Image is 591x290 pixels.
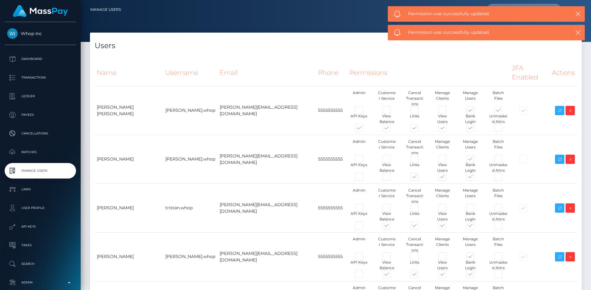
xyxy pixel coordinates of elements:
div: Manage Users [456,236,484,253]
div: View Users [429,162,457,173]
div: Batch Files [484,236,512,253]
div: Manage Users [456,90,484,107]
div: Links [401,211,429,222]
td: 5555555555 [316,184,347,232]
div: Customer Service [373,90,401,107]
div: Unmasked Attrs [484,113,512,125]
p: Batches [7,147,74,157]
div: Cancel Transactions [401,188,429,204]
div: Manage Clients [429,188,457,204]
div: View Users [429,113,457,125]
div: Customer Service [373,236,401,253]
p: API Keys [7,222,74,231]
input: Search... [487,4,545,16]
th: Permissions [347,60,510,86]
td: 5555555555 [316,135,347,184]
div: Cancel Transactions [401,139,429,156]
span: Permission was successfully updated. [408,29,560,36]
div: View Balance [373,162,401,173]
div: Batch Files [484,90,512,107]
th: 2FA Enabled [510,60,550,86]
div: Unmasked Attrs [484,260,512,271]
div: Admin [345,139,373,156]
p: User Profile [7,203,74,213]
div: Customer Service [373,139,401,156]
div: Manage Users [456,188,484,204]
a: API Keys [5,219,76,234]
td: [PERSON_NAME][EMAIL_ADDRESS][DOMAIN_NAME] [217,232,316,281]
td: [PERSON_NAME].whop [163,135,217,184]
span: Permission was successfully updated. [408,11,560,17]
div: View Balance [373,211,401,222]
a: Payees [5,107,76,123]
div: Unmasked Attrs [484,162,512,173]
a: Dashboard [5,51,76,67]
th: Name [95,60,163,86]
td: tristan.whop [163,184,217,232]
h4: Users [95,40,577,51]
span: Whop Inc [5,31,76,36]
a: Search [5,256,76,272]
div: View Users [429,211,457,222]
td: [PERSON_NAME].whop [163,232,217,281]
td: 5555555555 [316,232,347,281]
a: Cancellations [5,126,76,141]
p: Manage Users [7,166,74,175]
div: API Keys [345,113,373,125]
div: Batch Files [484,139,512,156]
th: Email [217,60,316,86]
a: Batches [5,144,76,160]
p: Links [7,185,74,194]
div: Cancel Transactions [401,236,429,253]
td: [PERSON_NAME][EMAIL_ADDRESS][DOMAIN_NAME] [217,86,316,135]
div: Admin [345,90,373,107]
div: Manage Clients [429,236,457,253]
p: Payees [7,110,74,120]
div: Batch Files [484,188,512,204]
div: Manage Clients [429,90,457,107]
p: Dashboard [7,54,74,64]
p: Search [7,259,74,269]
div: View Users [429,260,457,271]
div: View Balance [373,113,401,125]
th: Phone [316,60,347,86]
td: [PERSON_NAME].whop [163,86,217,135]
div: API Keys [345,162,373,173]
div: Customer Service [373,188,401,204]
a: User Profile [5,200,76,216]
div: Manage Clients [429,139,457,156]
div: Bank Login [456,260,484,271]
a: Transactions [5,70,76,85]
td: [PERSON_NAME][EMAIL_ADDRESS][DOMAIN_NAME] [217,135,316,184]
div: Links [401,113,429,125]
td: 5555555555 [316,86,347,135]
a: Manage Users [5,163,76,179]
p: Taxes [7,241,74,250]
div: Manage Users [456,139,484,156]
div: Bank Login [456,211,484,222]
img: Whop Inc [7,28,18,39]
td: [PERSON_NAME][EMAIL_ADDRESS][DOMAIN_NAME] [217,184,316,232]
p: Cancellations [7,129,74,138]
div: API Keys [345,260,373,271]
div: Admin [345,188,373,204]
div: Unmasked Attrs [484,211,512,222]
p: Ledger [7,92,74,101]
div: Links [401,260,429,271]
a: Links [5,182,76,197]
th: Actions [550,60,577,86]
a: Taxes [5,238,76,253]
div: View Balance [373,260,401,271]
td: [PERSON_NAME] [95,184,163,232]
div: Admin [345,236,373,253]
td: [PERSON_NAME] [PERSON_NAME] [95,86,163,135]
a: Manage Users [90,3,121,16]
div: API Keys [345,211,373,222]
img: MassPay Logo [13,5,68,17]
td: [PERSON_NAME] [95,135,163,184]
div: Bank Login [456,162,484,173]
td: [PERSON_NAME] [95,232,163,281]
div: Bank Login [456,113,484,125]
div: Cancel Transactions [401,90,429,107]
div: Links [401,162,429,173]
